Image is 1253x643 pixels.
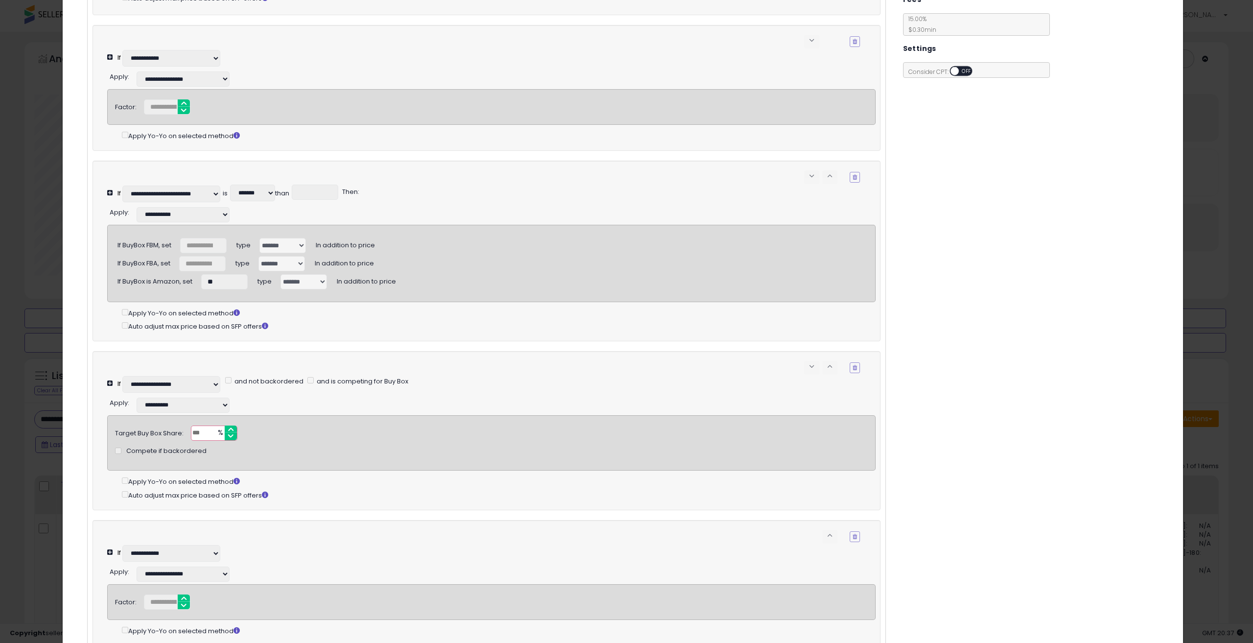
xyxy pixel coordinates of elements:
div: If BuyBox is Amazon, set [117,274,192,286]
span: In addition to price [315,255,374,268]
span: $0.30 min [904,25,936,34]
span: Compete if backordered [126,447,207,456]
span: In addition to price [316,237,375,250]
span: % [212,426,228,441]
div: Target Buy Box Share: [115,426,184,438]
div: Apply Yo-Yo on selected method [122,476,875,487]
span: type [235,255,250,268]
div: Auto adjust max price based on SFP offers [122,320,875,332]
span: Apply [110,208,128,217]
div: : [110,564,129,577]
div: Factor: [115,99,137,112]
span: keyboard_arrow_down [807,36,816,45]
span: type [236,237,251,250]
span: type [257,273,272,286]
span: and not backordered [233,377,303,386]
span: In addition to price [337,273,396,286]
div: Factor: [115,595,137,607]
span: 15.00 % [904,15,936,34]
div: If BuyBox FBM, set [117,238,171,250]
span: keyboard_arrow_down [807,362,816,371]
div: : [110,395,129,408]
h5: Settings [903,43,936,55]
i: Remove Condition [853,365,857,371]
div: than [275,189,289,198]
span: Apply [110,567,128,576]
div: Apply Yo-Yo on selected method [122,130,875,141]
span: keyboard_arrow_up [825,531,835,540]
span: keyboard_arrow_up [825,171,835,181]
div: If BuyBox FBA, set [117,256,170,268]
span: Apply [110,72,128,81]
span: OFF [959,67,975,75]
div: is [223,189,228,198]
div: : [110,69,129,82]
span: and is competing for Buy Box [315,377,408,386]
i: Remove Condition [853,39,857,45]
div: Apply Yo-Yo on selected method [122,307,875,318]
span: Then: [341,187,359,196]
div: : [110,205,129,217]
div: Auto adjust max price based on SFP offers [122,489,875,500]
span: keyboard_arrow_up [825,362,835,371]
span: Consider CPT: [904,68,985,76]
i: Remove Condition [853,534,857,540]
span: Apply [110,398,128,407]
div: Apply Yo-Yo on selected method [122,625,875,636]
span: keyboard_arrow_down [807,171,816,181]
i: Remove Condition [853,174,857,180]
